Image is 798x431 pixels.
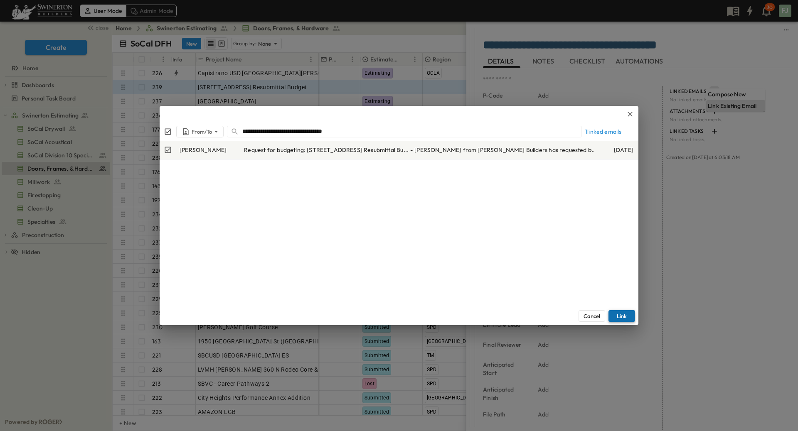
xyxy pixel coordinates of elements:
[178,125,222,138] div: From/To
[180,146,227,154] p: [PERSON_NAME]
[244,146,409,154] span: Request for budgeting: [STREET_ADDRESS] Resubmittal Bu...
[579,310,605,322] button: Cancel
[410,146,413,154] span: -
[176,126,224,137] button: person-filter
[160,141,638,159] a: [PERSON_NAME]Request for budgeting: [STREET_ADDRESS] Resubmittal Bu... -[PERSON_NAME] from [PERSO...
[598,146,633,154] p: [DATE]
[585,127,635,136] div: 1 linked emails
[608,310,635,322] button: Link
